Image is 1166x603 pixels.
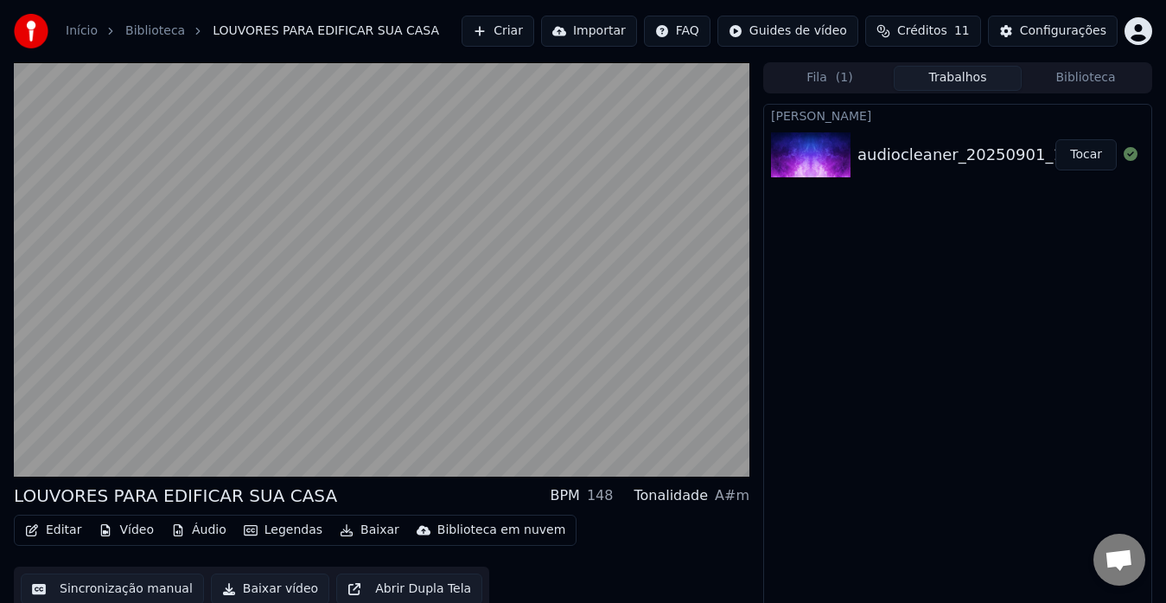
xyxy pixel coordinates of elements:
button: Áudio [164,518,233,542]
div: Tonalidade [634,485,708,506]
button: Créditos11 [865,16,981,47]
div: LOUVORES PARA EDIFICAR SUA CASA [14,484,337,508]
div: Biblioteca em nuvem [437,522,566,539]
span: ( 1 ) [836,69,853,87]
button: Legendas [237,518,329,542]
span: LOUVORES PARA EDIFICAR SUA CASA [213,22,439,40]
button: Fila [766,66,894,91]
img: youka [14,14,48,48]
button: Baixar [333,518,406,542]
div: A#m [715,485,749,506]
button: Guides de vídeo [717,16,858,47]
span: Créditos [897,22,947,40]
button: Trabalhos [894,66,1022,91]
div: Configurações [1020,22,1106,40]
button: Biblioteca [1022,66,1150,91]
a: Início [66,22,98,40]
div: 148 [587,485,614,506]
button: Editar [18,518,88,542]
button: Configurações [988,16,1118,47]
button: Tocar [1055,139,1117,170]
button: Importar [541,16,637,47]
button: Criar [462,16,534,47]
button: FAQ [644,16,710,47]
div: BPM [550,485,579,506]
button: Vídeo [92,518,161,542]
a: Bate-papo aberto [1093,534,1145,586]
a: Biblioteca [125,22,185,40]
span: 11 [954,22,970,40]
div: [PERSON_NAME] [764,105,1151,125]
nav: breadcrumb [66,22,439,40]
